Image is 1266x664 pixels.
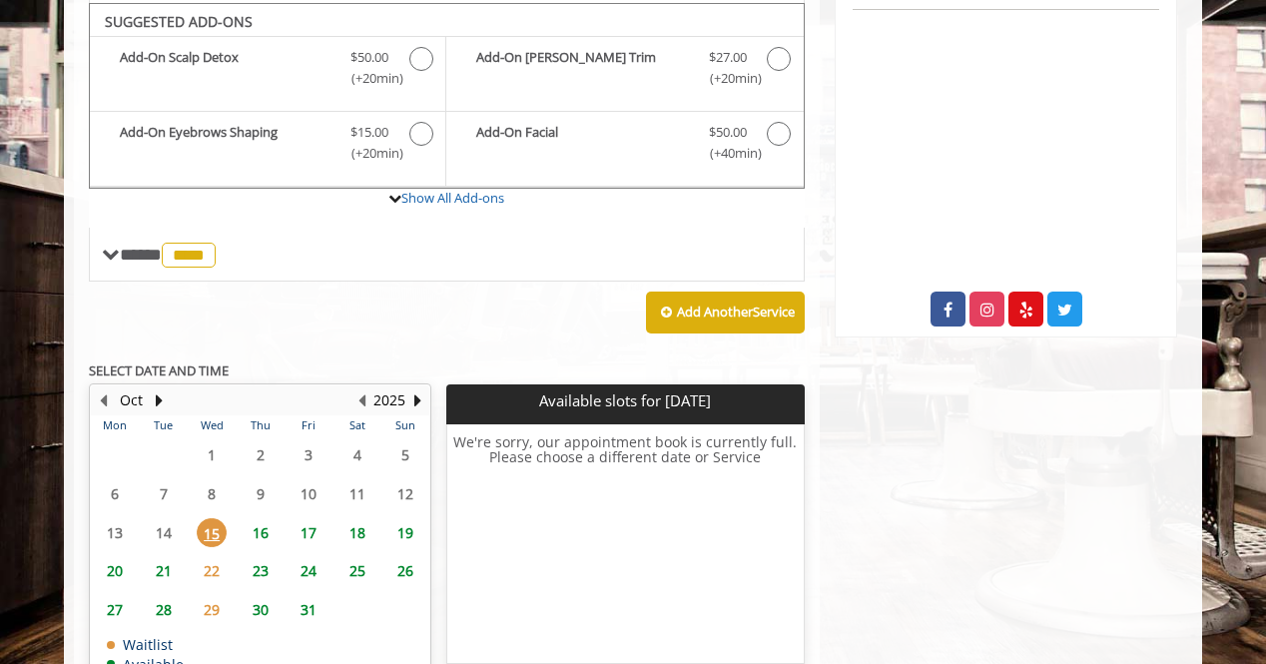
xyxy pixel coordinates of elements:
[188,513,236,552] td: Select day15
[332,551,380,590] td: Select day25
[447,434,803,656] h6: We're sorry, our appointment book is currently full. Please choose a different date or Service
[197,518,227,547] span: 15
[139,415,187,435] th: Tue
[139,551,187,590] td: Select day21
[350,47,388,68] span: $50.00
[107,637,184,652] td: Waitlist
[100,556,130,585] span: 20
[342,518,372,547] span: 18
[236,551,284,590] td: Select day23
[294,556,323,585] span: 24
[149,556,179,585] span: 21
[100,595,130,624] span: 27
[149,595,179,624] span: 28
[646,292,805,333] button: Add AnotherService
[188,590,236,629] td: Select day29
[100,47,435,94] label: Add-On Scalp Detox
[236,415,284,435] th: Thu
[294,595,323,624] span: 31
[381,551,430,590] td: Select day26
[332,415,380,435] th: Sat
[246,518,276,547] span: 16
[476,122,688,164] b: Add-On Facial
[246,595,276,624] span: 30
[91,551,139,590] td: Select day20
[120,389,143,411] button: Oct
[285,513,332,552] td: Select day17
[709,47,747,68] span: $27.00
[188,551,236,590] td: Select day22
[340,143,399,164] span: (+20min )
[89,361,229,379] b: SELECT DATE AND TIME
[120,47,330,89] b: Add-On Scalp Detox
[105,12,253,31] b: SUGGESTED ADD-ONS
[246,556,276,585] span: 23
[709,122,747,143] span: $50.00
[91,590,139,629] td: Select day27
[342,556,372,585] span: 25
[390,556,420,585] span: 26
[236,513,284,552] td: Select day16
[401,189,504,207] a: Show All Add-ons
[698,143,757,164] span: (+40min )
[285,590,332,629] td: Select day31
[373,389,405,411] button: 2025
[409,389,425,411] button: Next Year
[151,389,167,411] button: Next Month
[139,590,187,629] td: Select day28
[454,392,796,409] p: Available slots for [DATE]
[236,590,284,629] td: Select day30
[91,415,139,435] th: Mon
[677,303,795,321] b: Add Another Service
[197,595,227,624] span: 29
[381,415,430,435] th: Sun
[294,518,323,547] span: 17
[456,47,793,94] label: Add-On Beard Trim
[340,68,399,89] span: (+20min )
[390,518,420,547] span: 19
[100,122,435,169] label: Add-On Eyebrows Shaping
[89,3,805,189] div: The Made Man Haircut Add-onS
[456,122,793,169] label: Add-On Facial
[698,68,757,89] span: (+20min )
[353,389,369,411] button: Previous Year
[95,389,111,411] button: Previous Month
[476,47,688,89] b: Add-On [PERSON_NAME] Trim
[381,513,430,552] td: Select day19
[350,122,388,143] span: $15.00
[197,556,227,585] span: 22
[188,415,236,435] th: Wed
[285,551,332,590] td: Select day24
[332,513,380,552] td: Select day18
[120,122,330,164] b: Add-On Eyebrows Shaping
[285,415,332,435] th: Fri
